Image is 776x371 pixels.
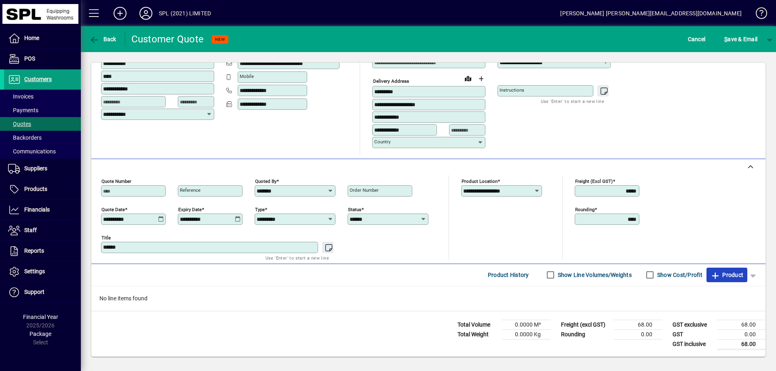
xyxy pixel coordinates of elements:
[24,55,35,62] span: POS
[724,36,727,42] span: S
[133,6,159,21] button: Profile
[4,220,81,241] a: Staff
[91,286,765,311] div: No line items found
[240,73,254,79] mat-label: Mobile
[4,200,81,220] a: Financials
[724,33,757,46] span: ave & Email
[4,117,81,131] a: Quotes
[453,320,502,329] td: Total Volume
[24,247,44,254] span: Reports
[750,2,766,28] a: Knowledge Base
[711,268,743,281] span: Product
[131,33,204,46] div: Customer Quote
[453,329,502,339] td: Total Weight
[4,103,81,117] a: Payments
[717,329,765,339] td: 0.00
[656,271,702,279] label: Show Cost/Profit
[4,131,81,145] a: Backorders
[87,32,118,46] button: Back
[706,268,747,282] button: Product
[4,145,81,158] a: Communications
[23,314,58,320] span: Financial Year
[266,253,329,262] mat-hint: Use 'Enter' to start a new line
[24,289,44,295] span: Support
[474,72,487,85] button: Choose address
[348,206,361,212] mat-label: Status
[4,90,81,103] a: Invoices
[255,206,265,212] mat-label: Type
[575,206,595,212] mat-label: Rounding
[24,206,50,213] span: Financials
[255,178,276,184] mat-label: Quoted by
[8,107,38,113] span: Payments
[4,159,81,179] a: Suppliers
[8,148,56,155] span: Communications
[101,178,131,184] mat-label: Quote number
[24,227,37,233] span: Staff
[557,329,614,339] td: Rounding
[81,32,125,46] app-page-header-button: Back
[178,206,202,212] mat-label: Expiry date
[4,179,81,199] a: Products
[4,262,81,282] a: Settings
[24,35,39,41] span: Home
[350,187,379,193] mat-label: Order number
[502,329,550,339] td: 0.0000 Kg
[717,320,765,329] td: 68.00
[89,36,116,42] span: Back
[24,165,47,172] span: Suppliers
[8,121,31,127] span: Quotes
[101,206,125,212] mat-label: Quote date
[500,87,524,93] mat-label: Instructions
[614,320,662,329] td: 68.00
[575,178,613,184] mat-label: Freight (excl GST)
[717,339,765,349] td: 68.00
[8,93,34,100] span: Invoices
[8,134,42,141] span: Backorders
[24,76,52,82] span: Customers
[720,32,761,46] button: Save & Email
[686,32,708,46] button: Cancel
[101,235,111,240] mat-label: Title
[215,37,225,42] span: NEW
[462,72,474,85] a: View on map
[556,271,632,279] label: Show Line Volumes/Weights
[180,187,200,193] mat-label: Reference
[24,268,45,275] span: Settings
[374,139,390,145] mat-label: Country
[614,329,662,339] td: 0.00
[560,7,742,20] div: [PERSON_NAME] [PERSON_NAME][EMAIL_ADDRESS][DOMAIN_NAME]
[488,268,529,281] span: Product History
[502,320,550,329] td: 0.0000 M³
[4,49,81,69] a: POS
[24,186,47,192] span: Products
[668,339,717,349] td: GST inclusive
[688,33,706,46] span: Cancel
[668,329,717,339] td: GST
[30,331,51,337] span: Package
[4,241,81,261] a: Reports
[159,7,211,20] div: SPL (2021) LIMITED
[4,28,81,48] a: Home
[485,268,532,282] button: Product History
[557,320,614,329] td: Freight (excl GST)
[541,96,604,106] mat-hint: Use 'Enter' to start a new line
[4,282,81,302] a: Support
[668,320,717,329] td: GST exclusive
[462,178,498,184] mat-label: Product location
[107,6,133,21] button: Add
